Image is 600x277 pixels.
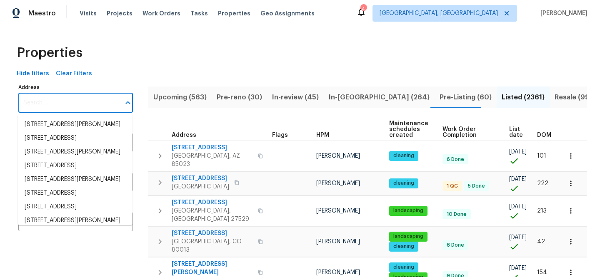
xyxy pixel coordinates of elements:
[502,92,545,103] span: Listed (2361)
[316,208,360,214] span: [PERSON_NAME]
[18,214,132,236] li: [STREET_ADDRESS][PERSON_NAME][PERSON_NAME]
[509,126,523,138] span: List date
[107,9,132,17] span: Projects
[443,242,467,249] span: 6 Done
[172,174,229,183] span: [STREET_ADDRESS]
[172,198,253,207] span: [STREET_ADDRESS]
[390,233,427,240] span: landscaping
[18,186,132,200] li: [STREET_ADDRESS]
[509,176,527,182] span: [DATE]
[509,149,527,155] span: [DATE]
[172,152,253,168] span: [GEOGRAPHIC_DATA], AZ 85023
[17,49,82,57] span: Properties
[390,180,417,187] span: cleaning
[537,270,547,275] span: 154
[465,183,488,190] span: 5 Done
[509,235,527,240] span: [DATE]
[380,9,498,17] span: [GEOGRAPHIC_DATA], [GEOGRAPHIC_DATA]
[389,121,428,138] span: Maintenance schedules created
[329,92,430,103] span: In-[GEOGRAPHIC_DATA] (264)
[537,9,587,17] span: [PERSON_NAME]
[172,237,253,254] span: [GEOGRAPHIC_DATA], CO 80013
[272,92,319,103] span: In-review (45)
[555,92,597,103] span: Resale (996)
[443,183,461,190] span: 1 QC
[18,173,132,186] li: [STREET_ADDRESS][PERSON_NAME]
[153,92,207,103] span: Upcoming (563)
[190,10,208,16] span: Tasks
[18,118,132,131] li: [STREET_ADDRESS][PERSON_NAME]
[122,97,134,109] button: Close
[18,93,120,113] input: Search ...
[537,181,548,186] span: 222
[537,153,546,159] span: 101
[316,270,360,275] span: [PERSON_NAME]
[172,207,253,223] span: [GEOGRAPHIC_DATA], [GEOGRAPHIC_DATA] 27529
[316,239,360,245] span: [PERSON_NAME]
[443,156,467,163] span: 6 Done
[172,229,253,237] span: [STREET_ADDRESS]
[172,183,229,191] span: [GEOGRAPHIC_DATA]
[13,66,52,82] button: Hide filters
[52,66,95,82] button: Clear Filters
[18,85,133,90] label: Address
[360,5,366,13] div: 4
[56,69,92,79] span: Clear Filters
[316,181,360,186] span: [PERSON_NAME]
[18,131,132,145] li: [STREET_ADDRESS]
[260,9,315,17] span: Geo Assignments
[18,145,132,159] li: [STREET_ADDRESS][PERSON_NAME]
[537,239,545,245] span: 42
[272,132,288,138] span: Flags
[17,69,49,79] span: Hide filters
[18,159,132,173] li: [STREET_ADDRESS]
[28,9,56,17] span: Maestro
[316,132,329,138] span: HPM
[18,200,132,214] li: [STREET_ADDRESS]
[218,9,250,17] span: Properties
[316,153,360,159] span: [PERSON_NAME]
[142,9,180,17] span: Work Orders
[440,92,492,103] span: Pre-Listing (60)
[172,143,253,152] span: [STREET_ADDRESS]
[443,211,470,218] span: 10 Done
[80,9,97,17] span: Visits
[172,132,196,138] span: Address
[390,152,417,159] span: cleaning
[217,92,262,103] span: Pre-reno (30)
[509,265,527,271] span: [DATE]
[390,207,427,214] span: landscaping
[390,264,417,271] span: cleaning
[509,204,527,210] span: [DATE]
[537,208,547,214] span: 213
[537,132,551,138] span: DOM
[390,243,417,250] span: cleaning
[442,126,495,138] span: Work Order Completion
[172,260,253,277] span: [STREET_ADDRESS][PERSON_NAME]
